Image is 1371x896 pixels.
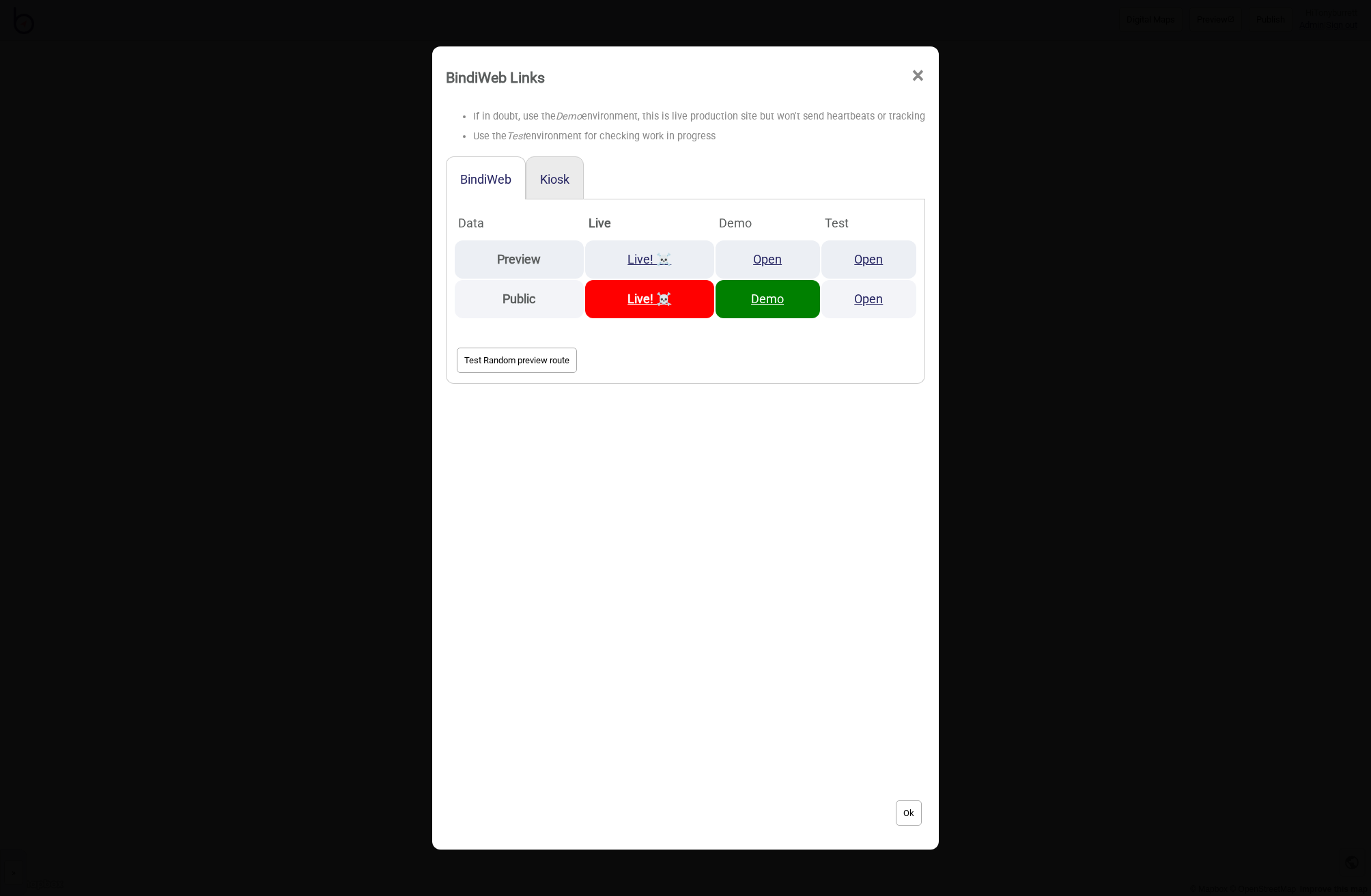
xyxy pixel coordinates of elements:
[854,292,883,306] a: Open
[503,292,535,306] strong: Public
[473,107,925,127] li: If in doubt, use the environment, this is live production site but won't send heartbeats or tracking
[556,111,582,122] i: Demo
[446,63,545,92] div: BindiWeb Links
[540,172,569,186] button: Kiosk
[821,208,916,239] th: Test
[473,127,925,147] li: Use the environment for checking work in progress
[627,252,671,266] a: Live! ☠️
[455,208,584,239] th: Data
[911,53,925,98] span: ×
[627,292,671,306] a: Live! ☠️
[589,216,611,230] strong: Live
[460,172,511,186] button: BindiWeb
[896,800,922,826] button: Ok
[854,252,883,266] a: Open
[497,252,541,266] strong: Preview
[753,252,782,266] a: Open
[716,208,820,239] th: Demo
[751,292,784,306] a: Demo
[457,348,577,373] button: Test Random preview route
[507,130,526,142] i: Test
